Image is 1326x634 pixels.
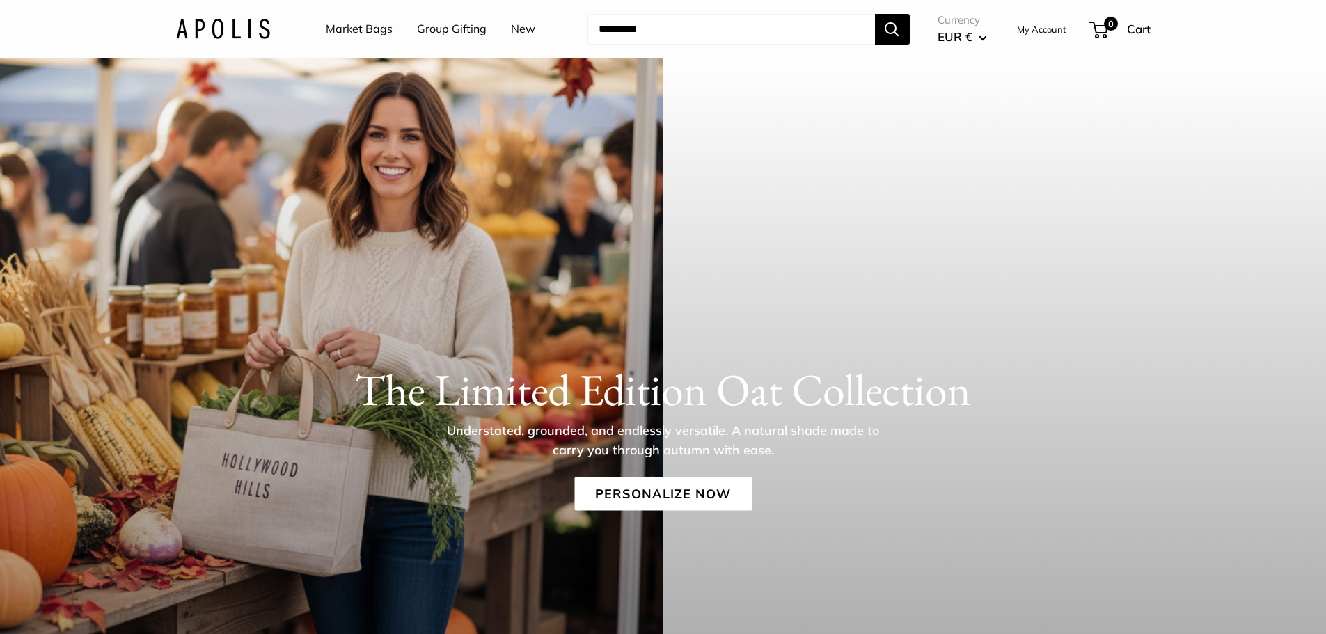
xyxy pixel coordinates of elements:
[587,14,875,45] input: Search...
[1091,18,1151,40] a: 0 Cart
[1017,21,1066,38] a: My Account
[938,29,972,44] span: EUR €
[176,19,270,39] img: Apolis
[574,477,752,510] a: Personalize Now
[326,19,393,40] a: Market Bags
[176,363,1151,415] h1: The Limited Edition Oat Collection
[875,14,910,45] button: Search
[938,26,987,48] button: EUR €
[938,10,987,30] span: Currency
[417,19,487,40] a: Group Gifting
[511,19,535,40] a: New
[1127,22,1151,36] span: Cart
[437,420,890,459] p: Understated, grounded, and endlessly versatile. A natural shade made to carry you through autumn ...
[1103,17,1117,31] span: 0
